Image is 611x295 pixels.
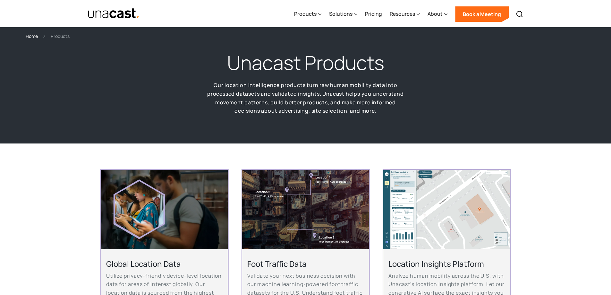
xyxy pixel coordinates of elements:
[51,32,70,40] div: Products
[428,1,447,27] div: About
[294,1,321,27] div: Products
[294,10,317,18] div: Products
[247,259,364,269] h2: Foot Traffic Data
[455,6,509,22] a: Book a Meeting
[206,81,405,115] p: Our location intelligence products turn raw human mobility data into processed datasets and valid...
[329,10,352,18] div: Solutions
[88,8,140,19] img: Unacast text logo
[242,170,369,249] img: An aerial view of a city block with foot traffic data and location data information
[390,1,420,27] div: Resources
[428,10,443,18] div: About
[388,259,505,269] h2: Location Insights Platform
[106,259,223,269] h2: Global Location Data
[516,10,523,18] img: Search icon
[227,50,384,76] h1: Unacast Products
[329,1,357,27] div: Solutions
[390,10,415,18] div: Resources
[88,8,140,19] a: home
[383,170,510,249] img: An image of the unacast UI. Shows a map of a pet supermarket along with relevant data in the side...
[365,1,382,27] a: Pricing
[26,32,38,40] a: Home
